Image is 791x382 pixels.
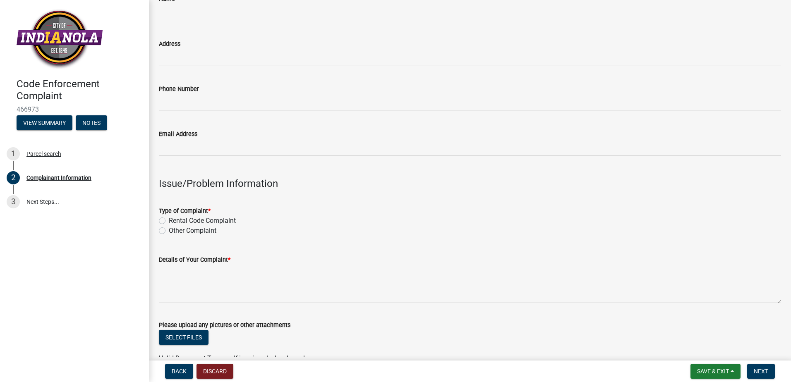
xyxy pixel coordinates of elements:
label: Type of Complaint [159,208,211,214]
wm-modal-confirm: Notes [76,120,107,127]
div: 1 [7,147,20,160]
h4: Issue/Problem Information [159,178,781,190]
span: Next [754,368,768,375]
button: View Summary [17,115,72,130]
button: Save & Exit [690,364,741,379]
label: Other Complaint [169,226,216,236]
span: 466973 [17,105,132,113]
div: Parcel search [26,151,61,157]
label: Please upload any pictures or other attachments [159,322,290,328]
button: Back [165,364,193,379]
img: City of Indianola, Iowa [17,9,103,69]
h4: Code Enforcement Complaint [17,78,142,102]
label: Email Address [159,131,197,137]
label: Address [159,41,180,47]
div: Complainant Information [26,175,91,181]
span: Save & Exit [697,368,729,375]
button: Select files [159,330,209,345]
span: Valid Document Types: pdf,jpeg,jpg,xls,doc,docx,xlsx,wav [159,354,325,362]
label: Rental Code Complaint [169,216,236,226]
label: Details of Your Complaint [159,257,230,263]
button: Next [747,364,775,379]
label: Phone Number [159,86,199,92]
button: Notes [76,115,107,130]
button: Discard [197,364,233,379]
span: Back [172,368,187,375]
div: 2 [7,171,20,184]
wm-modal-confirm: Summary [17,120,72,127]
div: 3 [7,195,20,208]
